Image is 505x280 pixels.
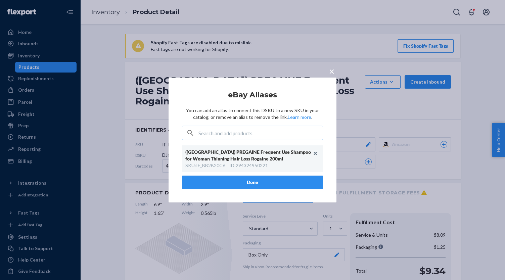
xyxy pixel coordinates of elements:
h2: eBay Aliases [182,91,323,99]
button: Done [182,176,323,189]
span: × [329,65,334,77]
div: ([GEOGRAPHIC_DATA]) PREGAINE Frequent Use Shampoo for Woman Thinning Hair Loss Rogaine 200ml [185,149,313,162]
div: ID : 294324950221 [229,162,268,169]
button: Unlink [311,148,321,158]
a: Learn more [288,114,311,120]
p: You can add an alias to connect this DSKU to a new SKU in your catalog, or remove an alias to rem... [182,107,323,121]
input: Search and add products [198,126,323,140]
div: SKU : IF_BB2B20C6 [185,162,225,169]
